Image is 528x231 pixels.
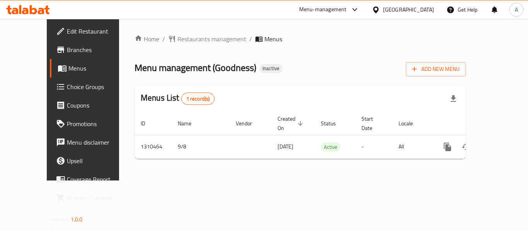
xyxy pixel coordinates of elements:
[172,135,230,158] td: 9/8
[299,5,347,14] div: Menu-management
[412,64,460,74] span: Add New Menu
[71,214,83,224] span: 1.0.0
[236,119,262,128] span: Vendor
[432,112,519,135] th: Actions
[178,119,201,128] span: Name
[50,115,135,133] a: Promotions
[135,59,256,76] span: Menu management ( Goodness )
[50,133,135,152] a: Menu disclaimer
[67,45,129,54] span: Branches
[67,138,129,147] span: Menu disclaimer
[67,27,129,36] span: Edit Restaurant
[50,59,135,78] a: Menus
[67,156,129,165] span: Upsell
[67,175,129,184] span: Coverage Report
[383,5,434,14] div: [GEOGRAPHIC_DATA]
[355,135,392,158] td: -
[50,40,135,59] a: Branches
[392,135,432,158] td: All
[50,96,135,115] a: Coupons
[438,138,457,156] button: more
[181,93,215,105] div: Total records count
[399,119,423,128] span: Locale
[168,34,246,44] a: Restaurants management
[182,95,215,103] span: 1 record(s)
[259,65,283,72] span: Inactive
[444,89,463,108] div: Export file
[141,119,155,128] span: ID
[264,34,282,44] span: Menus
[406,62,466,76] button: Add New Menu
[50,22,135,40] a: Edit Restaurant
[135,34,466,44] nav: breadcrumb
[135,135,172,158] td: 1310464
[67,82,129,91] span: Choice Groups
[259,64,283,73] div: Inactive
[50,152,135,170] a: Upsell
[135,34,159,44] a: Home
[135,112,519,159] table: enhanced table
[51,214,70,224] span: Version:
[162,34,165,44] li: /
[68,64,129,73] span: Menus
[50,170,135,189] a: Coverage Report
[278,142,293,152] span: [DATE]
[50,78,135,96] a: Choice Groups
[278,114,305,133] span: Created On
[50,189,135,207] a: Grocery Checklist
[321,119,346,128] span: Status
[361,114,383,133] span: Start Date
[321,143,341,152] span: Active
[67,101,129,110] span: Coupons
[67,119,129,128] span: Promotions
[515,5,518,14] span: A
[141,92,215,105] h2: Menus List
[177,34,246,44] span: Restaurants management
[457,138,475,156] button: Change Status
[249,34,252,44] li: /
[67,193,129,202] span: Grocery Checklist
